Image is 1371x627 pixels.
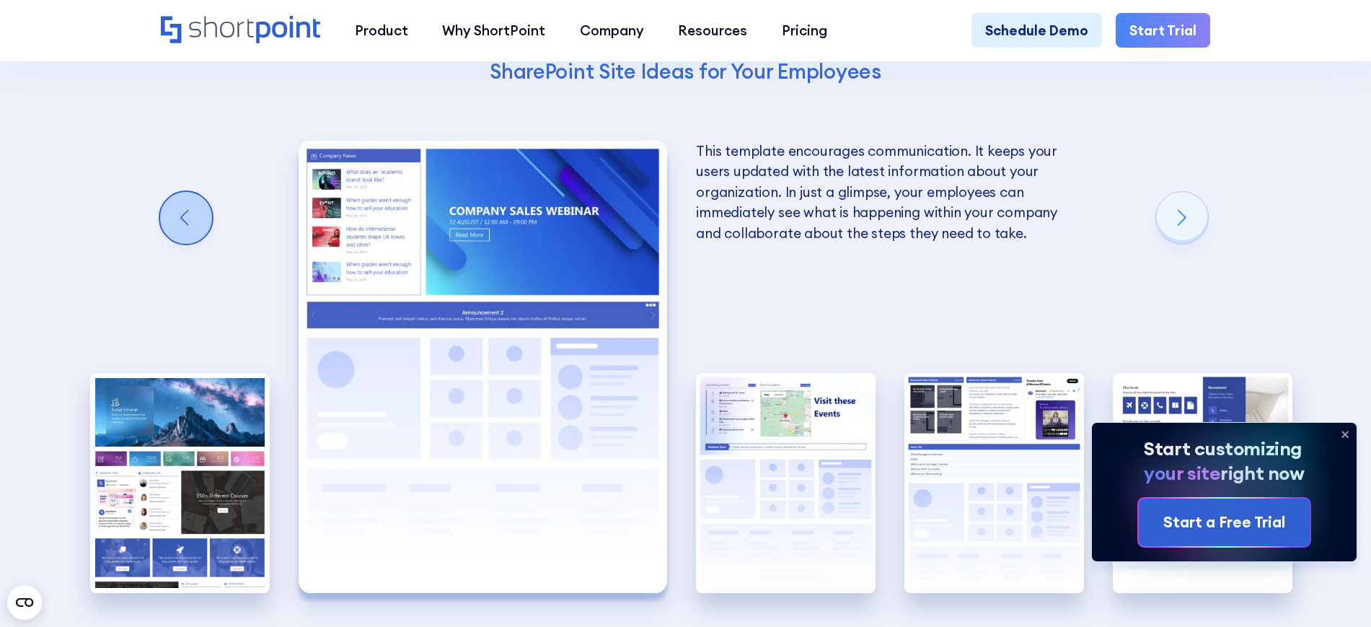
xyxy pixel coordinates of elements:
div: 1 / 5 [90,373,270,594]
iframe: Chat Widget [1299,558,1371,627]
div: Why ShortPoint [442,20,545,41]
a: Company [563,13,661,48]
img: HR SharePoint site example for documents [1113,373,1292,594]
a: Home [161,16,320,45]
img: HR SharePoint site example for Homepage [299,141,667,594]
div: Next slide [1156,192,1208,244]
div: 3 / 5 [696,373,876,594]
div: 4 / 5 [904,373,1084,594]
a: Start a Free Trial [1139,499,1310,546]
div: Product [355,20,408,41]
a: Schedule Demo [971,13,1102,48]
div: 5 / 5 [1113,373,1292,594]
div: Resources [678,20,747,41]
img: Internal SharePoint site example for company policy [696,373,876,594]
a: Why ShortPoint [426,13,563,48]
button: Open CMP widget [7,585,42,620]
a: Pricing [764,13,845,48]
div: Widget de chat [1299,558,1371,627]
a: Product [338,13,426,48]
div: Company [580,20,644,41]
img: SharePoint Communication site example for news [904,373,1084,594]
a: Start Trial [1116,13,1210,48]
h4: SharePoint Site Ideas for Your Employees [300,58,1071,84]
img: Best SharePoint Intranet Site Designs [90,373,270,594]
a: Resources [661,13,765,48]
div: Pricing [782,20,827,41]
div: 2 / 5 [299,141,667,594]
div: Previous slide [160,192,212,244]
p: This template encourages communication. It keeps your users updated with the latest information a... [696,141,1064,244]
div: Start a Free Trial [1163,511,1285,534]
